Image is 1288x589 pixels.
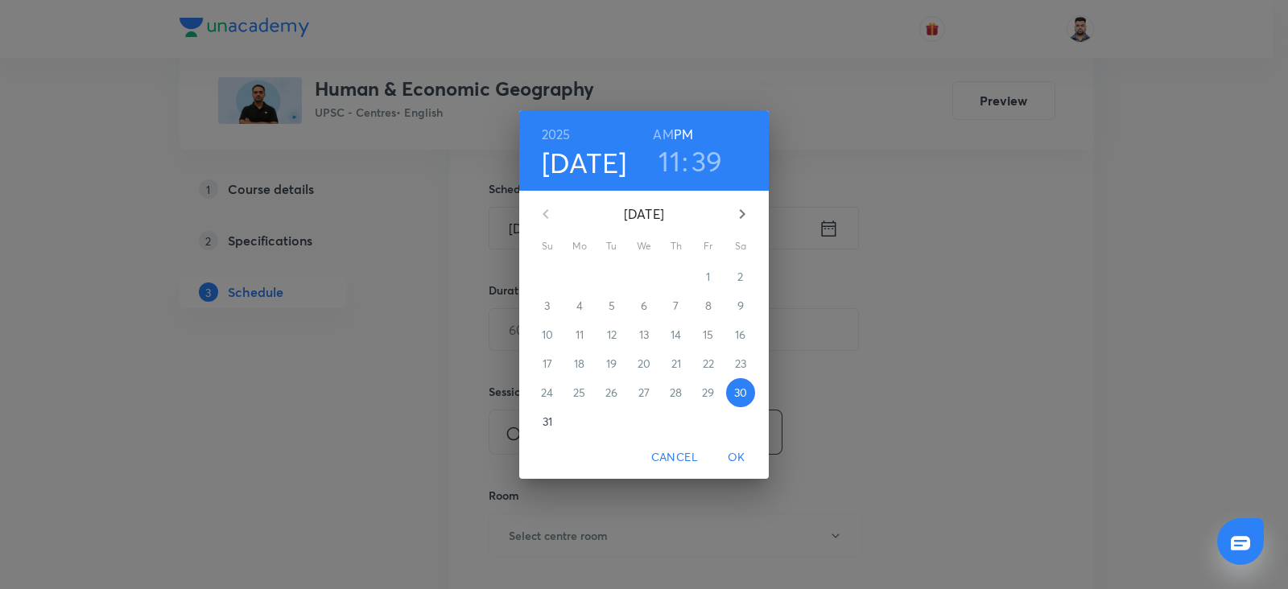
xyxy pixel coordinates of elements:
button: OK [711,443,762,472]
span: OK [717,447,756,467]
span: Tu [597,238,626,254]
p: [DATE] [565,204,723,224]
button: 39 [691,144,723,178]
span: Th [662,238,691,254]
button: [DATE] [542,146,627,179]
span: Cancel [651,447,698,467]
h3: : [682,144,688,178]
button: 2025 [542,123,571,146]
button: 30 [726,378,755,407]
button: 11 [658,144,680,178]
p: 31 [543,414,552,430]
button: PM [674,123,693,146]
span: Sa [726,238,755,254]
p: 30 [734,385,747,401]
button: AM [653,123,673,146]
span: Fr [694,238,723,254]
span: We [630,238,658,254]
button: 31 [533,407,562,436]
span: Mo [565,238,594,254]
button: Cancel [645,443,704,472]
span: Su [533,238,562,254]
